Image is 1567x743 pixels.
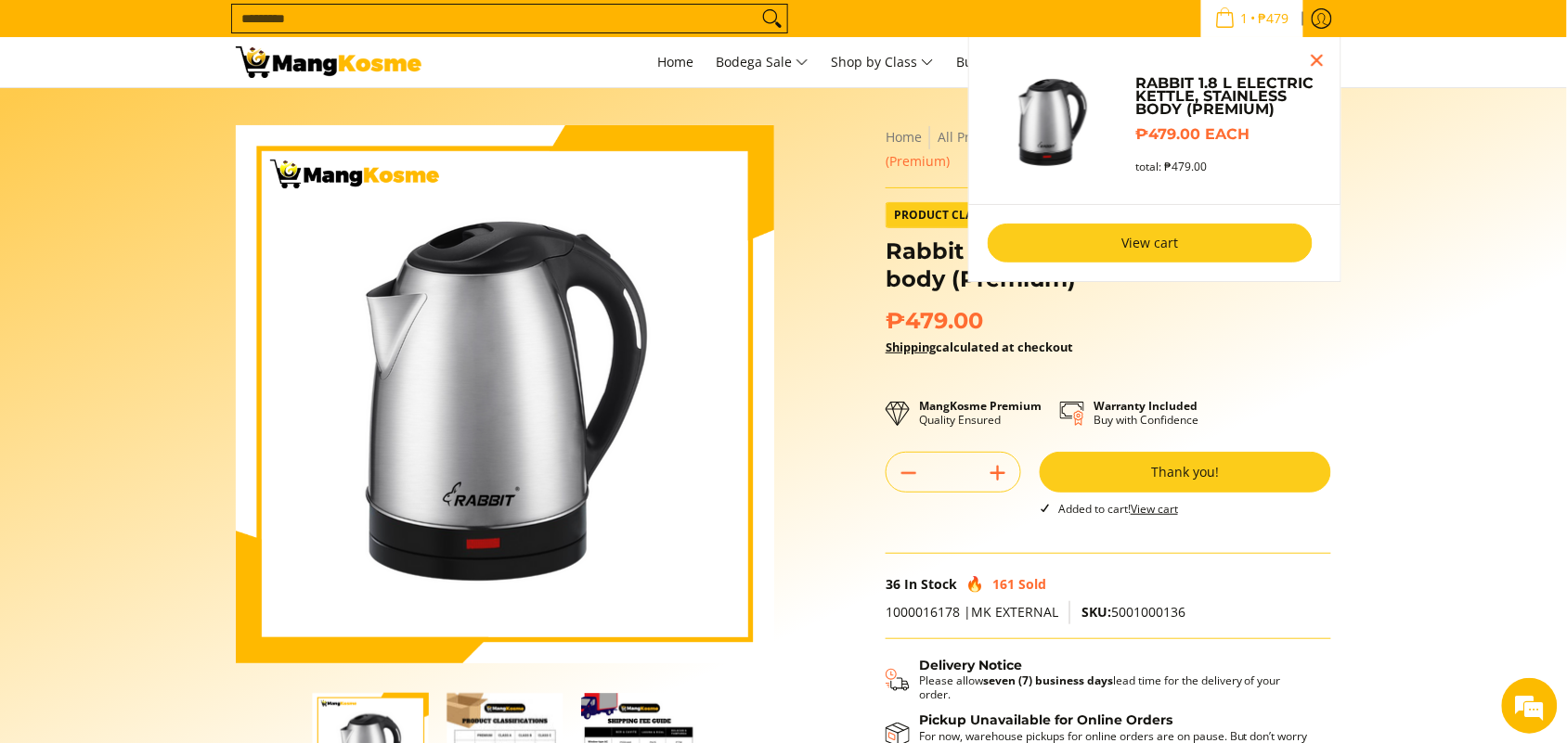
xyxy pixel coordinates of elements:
[886,125,1331,173] nav: Breadcrumbs
[886,339,936,355] a: Shipping
[236,125,774,663] img: Rabbit 1.8 L Electric Kettle, Stainless body (Premium)
[976,458,1020,488] button: Add
[919,657,1022,673] strong: Delivery Notice
[887,458,931,488] button: Subtract
[1131,501,1178,517] a: View cart
[919,711,1172,728] strong: Pickup Unavailable for Online Orders
[1136,160,1208,173] span: total: ₱479.00
[919,673,1313,701] p: Please allow lead time for the delivery of your order.
[919,398,1042,414] strong: MangKosme Premium
[886,237,1331,293] h1: Rabbit 1.8 L Electric Kettle, Stainless body (Premium)
[758,5,787,32] button: Search
[1018,575,1046,593] span: Sold
[1058,501,1178,517] span: Added to cart!
[886,307,983,335] span: ₱479.00
[919,399,1042,427] p: Quality Ensured
[983,673,1113,688] strong: seven (7) business days
[887,203,993,227] span: Product Class
[236,46,421,78] img: Rabbit 1.8 L Stainless Electric Kettle (Premium) l Mang Kosme
[1081,603,1111,621] span: SKU:
[1136,125,1322,144] h6: ₱479.00 each
[706,37,818,87] a: Bodega Sale
[956,53,1029,70] span: Bulk Center
[886,339,1073,355] strong: calculated at checkout
[938,128,1012,146] a: All Products
[1256,12,1292,25] span: ₱479
[886,603,1058,621] span: 1000016178 |MK EXTERNAL
[1081,603,1185,621] span: 5001000136
[988,224,1313,263] a: View cart
[1238,12,1251,25] span: 1
[886,128,1291,170] span: Rabbit 1.8 L Electric Kettle, Stainless body (Premium)
[657,53,693,70] span: Home
[831,51,934,74] span: Shop by Class
[886,128,922,146] a: Home
[1094,399,1198,427] p: Buy with Confidence
[947,37,1038,87] a: Bulk Center
[992,575,1015,593] span: 161
[716,51,809,74] span: Bodega Sale
[1136,77,1322,116] a: Rabbit 1.8 L Electric Kettle, Stainless body (Premium)
[440,37,1331,87] nav: Main Menu
[1094,398,1198,414] strong: Warranty Included
[648,37,703,87] a: Home
[988,56,1118,186] img: Default Title Rabbit 1.8 L Electric Kettle, Stainless body (Premium)
[1303,46,1331,74] button: Close pop up
[1040,452,1331,493] button: Thank you!
[822,37,943,87] a: Shop by Class
[968,37,1341,282] ul: Sub Menu
[886,202,1104,228] a: Product Class Premium
[904,575,957,593] span: In Stock
[886,575,900,593] span: 36
[886,658,1313,702] button: Shipping & Delivery
[1210,8,1295,29] span: •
